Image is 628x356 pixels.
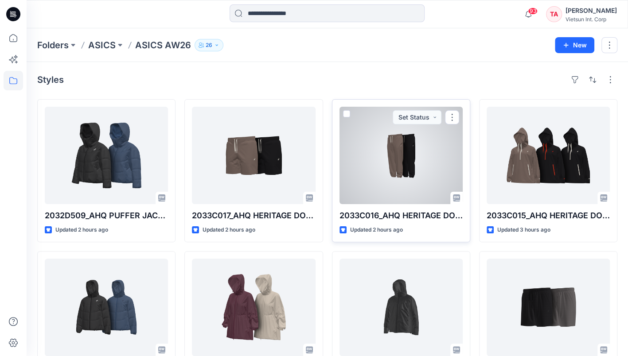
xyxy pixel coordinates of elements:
[528,8,538,15] span: 93
[339,209,463,222] p: 2033C016_AHQ HERITAGE DOUBLE WEAVE PANT UNISEX WESTERN_AW26
[546,6,562,22] div: TA
[192,107,315,204] a: 2033C017_AHQ HERITAGE DOUBLE WEAVE 7IN SHORT UNISEX WESTERN_AW26
[135,39,191,51] p: ASICS AW26
[555,37,594,53] button: New
[45,259,168,356] a: 2031F546_AHQ PUFFER JACKET MEN WESTERN _AW26
[195,39,223,51] button: 26
[339,259,463,356] a: 2033C221_AHQ WATERPROOF PUFFER JACEKT UNISEX WESTERN_AW26
[339,107,463,204] a: 2033C016_AHQ HERITAGE DOUBLE WEAVE PANT UNISEX WESTERN_AW26
[45,107,168,204] a: 2032D509_AHQ PUFFER JACKET WOMEN WESTERN_AW26
[45,209,168,222] p: 2032D509_AHQ PUFFER JACKET WOMEN WESTERN_AW26
[88,39,116,51] a: ASICS
[37,74,64,85] h4: Styles
[487,259,610,356] a: 2031F319_AHQ COMFORT CORE STRETCH WOVEN 7IN SHORT MEN WESTERN_SMS_AW26
[203,225,255,235] p: Updated 2 hours ago
[566,5,617,16] div: [PERSON_NAME]
[192,209,315,222] p: 2033C017_AHQ HERITAGE DOUBLE WEAVE 7IN SHORT UNISEX WESTERN_AW26
[206,40,212,50] p: 26
[487,107,610,204] a: 2033C015_AHQ HERITAGE DOUBLE WEAVE RELAXED ANORAK UNISEX WESTERN _AW26
[497,225,550,235] p: Updated 3 hours ago
[487,209,610,222] p: 2033C015_AHQ HERITAGE DOUBLE WEAVE RELAXED ANORAK UNISEX WESTERN _AW26
[192,259,315,356] a: 2032D372_AHQ NAGINO WOVEN LONG JACKET WOMEN WESTERN_AW26
[566,16,617,23] div: Vietsun Int. Corp
[55,225,108,235] p: Updated 2 hours ago
[350,225,403,235] p: Updated 2 hours ago
[37,39,69,51] a: Folders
